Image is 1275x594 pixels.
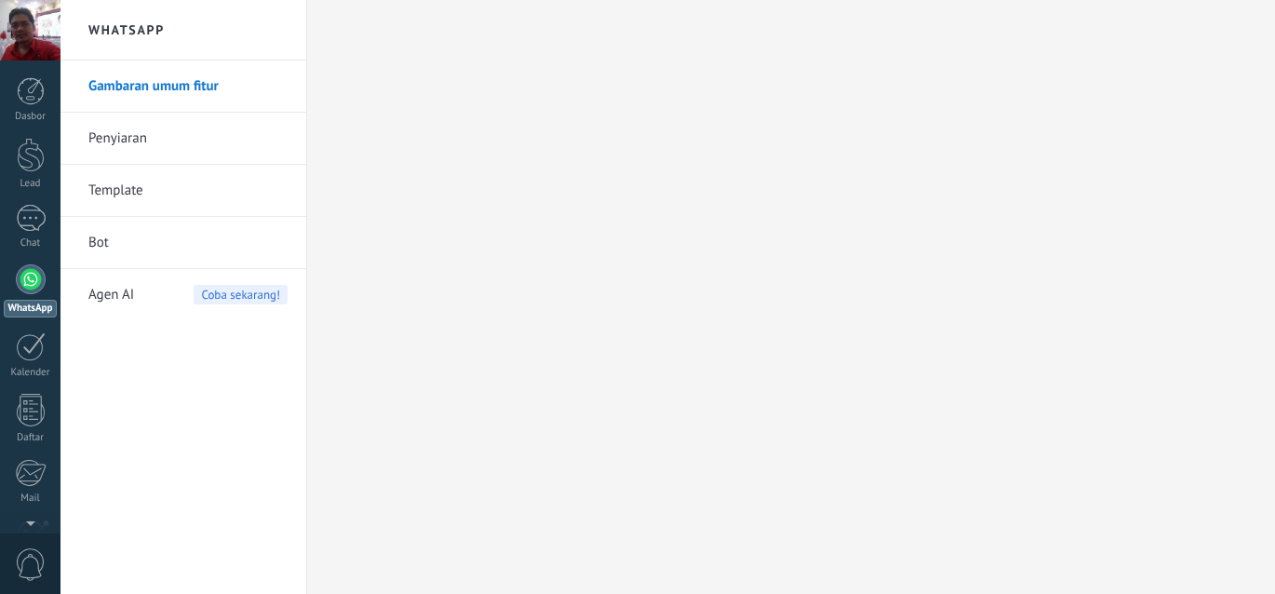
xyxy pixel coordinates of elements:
[88,269,288,321] a: Agen AICoba sekarang!
[4,178,58,190] div: Lead
[60,61,306,113] li: Gambaran umum fitur
[4,300,57,317] div: WhatsApp
[4,237,58,250] div: Chat
[4,493,58,505] div: Mail
[4,111,58,123] div: Dasbor
[88,165,288,217] a: Template
[60,113,306,165] li: Penyiaran
[60,165,306,217] li: Template
[88,61,288,113] a: Gambaran umum fitur
[4,367,58,379] div: Kalender
[88,217,288,269] a: Bot
[60,269,306,320] li: Agen AI
[194,285,288,304] span: Coba sekarang!
[88,269,134,321] span: Agen AI
[60,217,306,269] li: Bot
[4,432,58,444] div: Daftar
[88,113,288,165] a: Penyiaran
